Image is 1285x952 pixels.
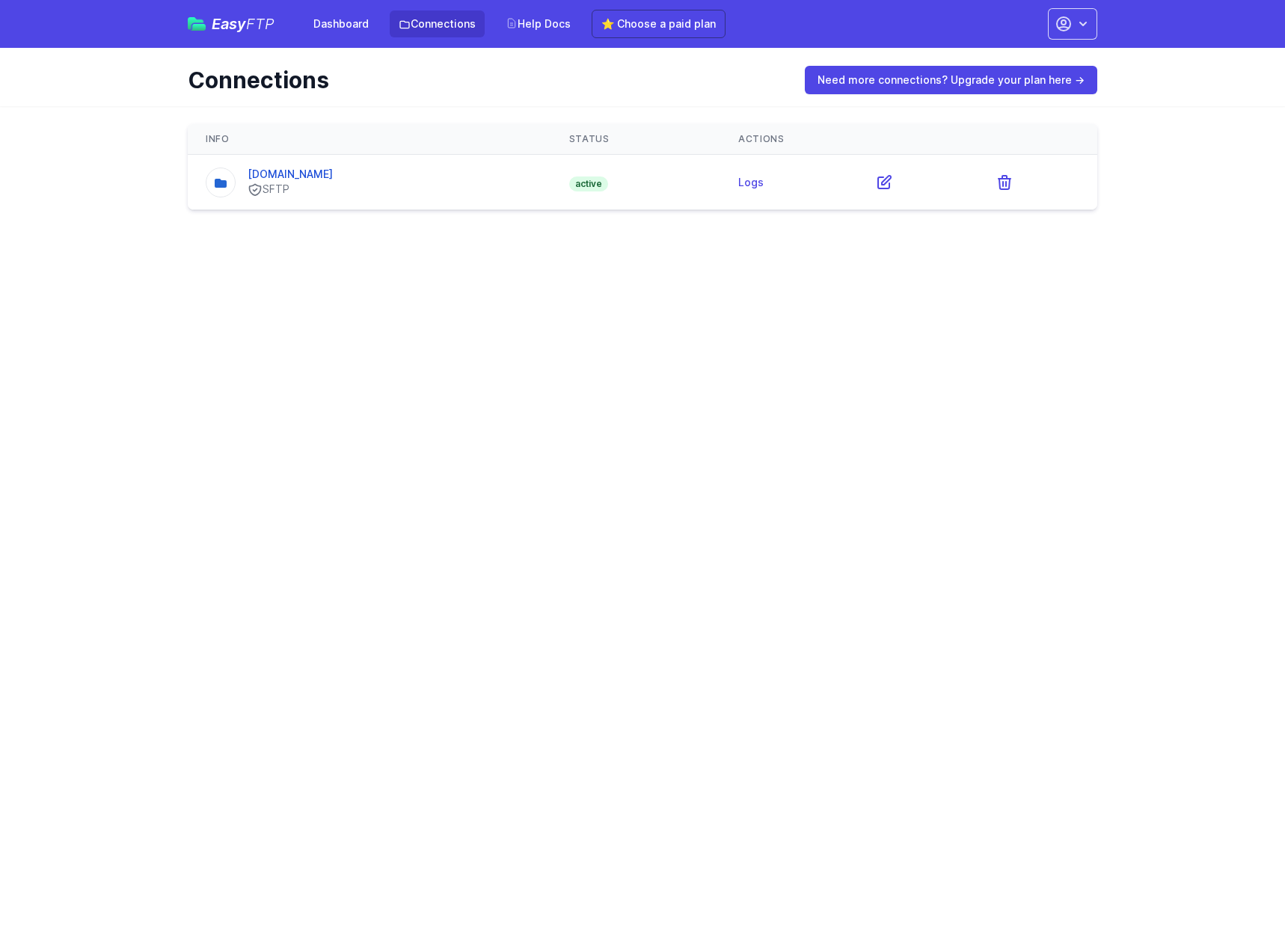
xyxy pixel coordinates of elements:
[188,67,784,93] h1: Connections
[188,17,206,31] img: easyftp_logo.png
[720,124,1097,155] th: Actions
[248,182,333,197] div: SFTP
[248,168,333,180] a: [DOMAIN_NAME]
[497,10,580,37] a: Help Docs
[188,124,551,155] th: Info
[304,10,378,37] a: Dashboard
[805,66,1097,94] a: Need more connections? Upgrade your plan here →
[188,16,275,31] a: EasyFTP
[551,124,720,155] th: Status
[390,10,485,37] a: Connections
[569,176,608,191] span: active
[246,15,275,33] span: FTP
[212,16,275,31] span: Easy
[738,176,764,188] a: Logs
[592,10,726,38] a: ⭐ Choose a paid plan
